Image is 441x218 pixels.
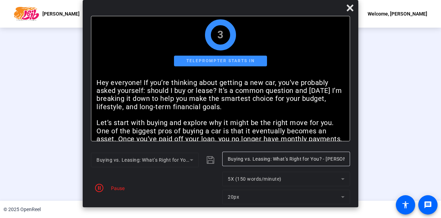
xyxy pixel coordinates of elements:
p: Hey everyone! If you’re thinking about getting a new car, you’ve probably asked yourself: should ... [96,79,345,111]
input: Title [228,155,345,163]
mat-icon: message [424,201,432,209]
mat-icon: accessibility [401,201,410,209]
div: Teleprompter starts in [174,56,267,66]
div: 3 [217,31,224,39]
img: OpenReel logo [14,7,39,21]
div: Pause [107,184,125,192]
div: Welcome, [PERSON_NAME] [368,10,427,18]
div: © 2025 OpenReel [3,206,41,213]
p: Let’s start with buying and explore why it might be the right move for you. One of the biggest pr... [96,119,345,176]
p: [PERSON_NAME] [42,10,80,18]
